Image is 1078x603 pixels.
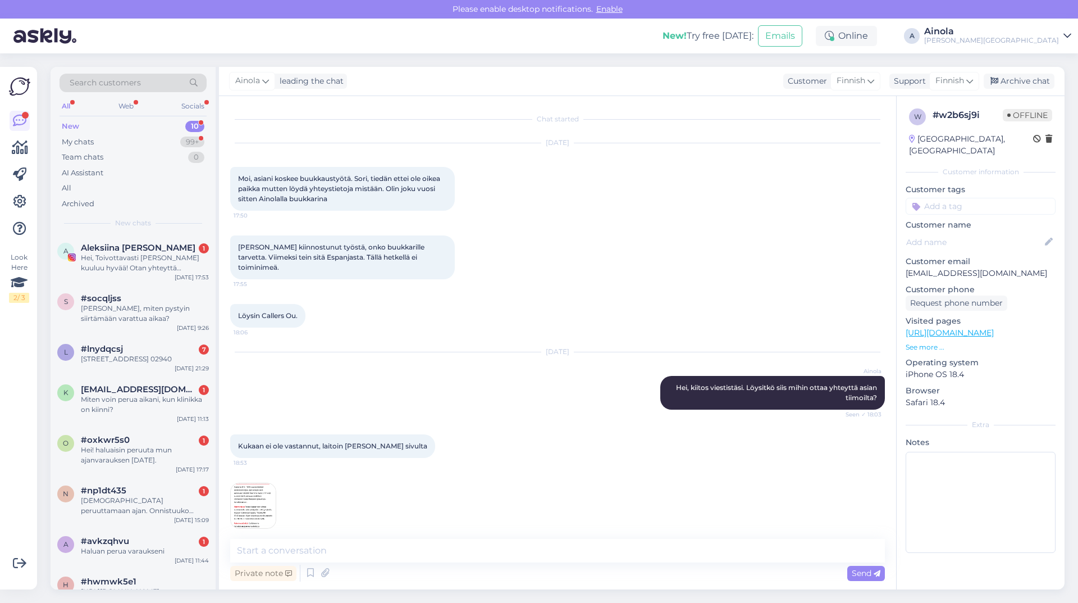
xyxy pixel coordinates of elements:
button: Emails [758,25,802,47]
p: Safari 18.4 [906,397,1056,409]
span: Enable [593,4,626,14]
div: Look Here [9,252,29,303]
div: Socials [179,99,207,114]
div: Extra [906,420,1056,430]
div: 1 [199,243,209,253]
p: Browser [906,385,1056,397]
div: Ainola [924,27,1059,36]
div: Archive chat [984,74,1054,89]
p: Notes [906,437,1056,448]
span: Finnish [935,75,964,87]
p: iPhone OS 18.4 [906,369,1056,380]
div: 10 [185,121,204,132]
a: Ainola[PERSON_NAME][GEOGRAPHIC_DATA] [924,27,1071,45]
div: New [62,121,79,132]
div: Miten voin perua aikani, kun klinikka on kiinni? [81,395,209,415]
span: Offline [1003,109,1052,121]
div: 1 [199,537,209,547]
a: [URL][DOMAIN_NAME] [906,328,994,338]
div: Archived [62,198,94,210]
div: Team chats [62,152,103,163]
div: [DATE] 21:29 [175,364,209,373]
span: 18:06 [234,328,276,337]
div: [PERSON_NAME][GEOGRAPHIC_DATA] [924,36,1059,45]
div: leading the chat [275,75,344,87]
div: 7 [199,344,209,355]
b: New! [663,30,687,41]
p: Visited pages [906,315,1056,327]
div: Customer [783,75,827,87]
p: Operating system [906,357,1056,369]
div: Try free [DATE]: [663,29,753,43]
span: a [63,540,68,548]
span: Löysin Callers Ou. [238,311,298,320]
span: Ainola [235,75,260,87]
span: n [63,489,68,498]
span: #lnydqcsj [81,344,123,354]
span: Seen ✓ 18:03 [839,410,881,419]
p: See more ... [906,342,1056,352]
p: [EMAIL_ADDRESS][DOMAIN_NAME] [906,268,1056,279]
span: Finnish [837,75,865,87]
div: Chat started [230,114,885,124]
span: k [63,388,68,397]
span: o [63,439,68,447]
img: Askly Logo [9,76,30,97]
div: [DATE] 11:13 [177,415,209,423]
div: A [904,28,920,44]
span: s [64,297,68,306]
span: kohtapaivi@gmail.com [81,384,198,395]
span: l [64,348,68,356]
div: AI Assistant [62,167,103,179]
span: h [63,581,68,589]
span: A [63,247,68,255]
div: [DATE] 15:09 [174,516,209,524]
p: Customer email [906,256,1056,268]
div: [URL][DOMAIN_NAME] [81,587,209,597]
img: Attachment [231,483,276,528]
div: Customer information [906,167,1056,177]
div: Web [116,99,136,114]
span: #np1dt435 [81,486,126,496]
span: #hwmwk5e1 [81,577,136,587]
span: 17:55 [234,280,276,288]
span: #socqljss [81,293,121,303]
div: Private note [230,566,296,581]
div: Hei, Toivottavasti [PERSON_NAME] kuuluu hyvää! Otan yhteyttä [PERSON_NAME] tiimistä uuden, eksklu... [81,253,209,273]
span: Ainola [839,367,881,375]
div: [DATE] [230,347,885,357]
div: Online [816,26,877,46]
div: My chats [62,137,94,148]
span: #oxkwr5s0 [81,435,130,445]
div: 99+ [180,137,204,148]
div: 1 [199,385,209,395]
div: Support [889,75,926,87]
input: Add a tag [906,198,1056,215]
span: Aleksiina Anni Juulia [81,243,195,253]
div: [GEOGRAPHIC_DATA], [GEOGRAPHIC_DATA] [909,133,1033,157]
div: [DATE] 17:17 [176,465,209,474]
input: Add name [906,236,1043,248]
div: [DATE] [230,138,885,148]
span: Kukaan ei ole vastannut, laitoin [PERSON_NAME] sivulta [238,442,427,450]
span: Search customers [70,77,141,89]
div: [DATE] 11:44 [175,556,209,565]
span: [PERSON_NAME] kiinnostunut työstä, onko buukkarille tarvetta. Viimeksi tein sitä Espanjasta. Täll... [238,243,426,271]
div: 1 [199,486,209,496]
span: #avkzqhvu [81,536,129,546]
div: 2 / 3 [9,293,29,303]
div: [DATE] 17:53 [175,273,209,282]
div: All [62,183,71,194]
p: Customer phone [906,284,1056,296]
div: 0 [188,152,204,163]
p: Customer name [906,219,1056,231]
span: w [914,112,921,121]
span: Hei, kiitos viestistäsi. Löysitkö siis mihin ottaa yhteyttä asian tiimoilta? [676,383,879,402]
div: [DEMOGRAPHIC_DATA] peruuttamaan ajan. Onnistuuko tässä? [81,496,209,516]
span: 17:50 [234,211,276,220]
div: # w2b6sj9i [933,108,1003,122]
span: New chats [115,218,151,228]
span: 18:53 [234,459,276,467]
div: Hei! haluaisin peruuta mun ajanvarauksen [DATE]. [81,445,209,465]
div: 1 [199,436,209,446]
